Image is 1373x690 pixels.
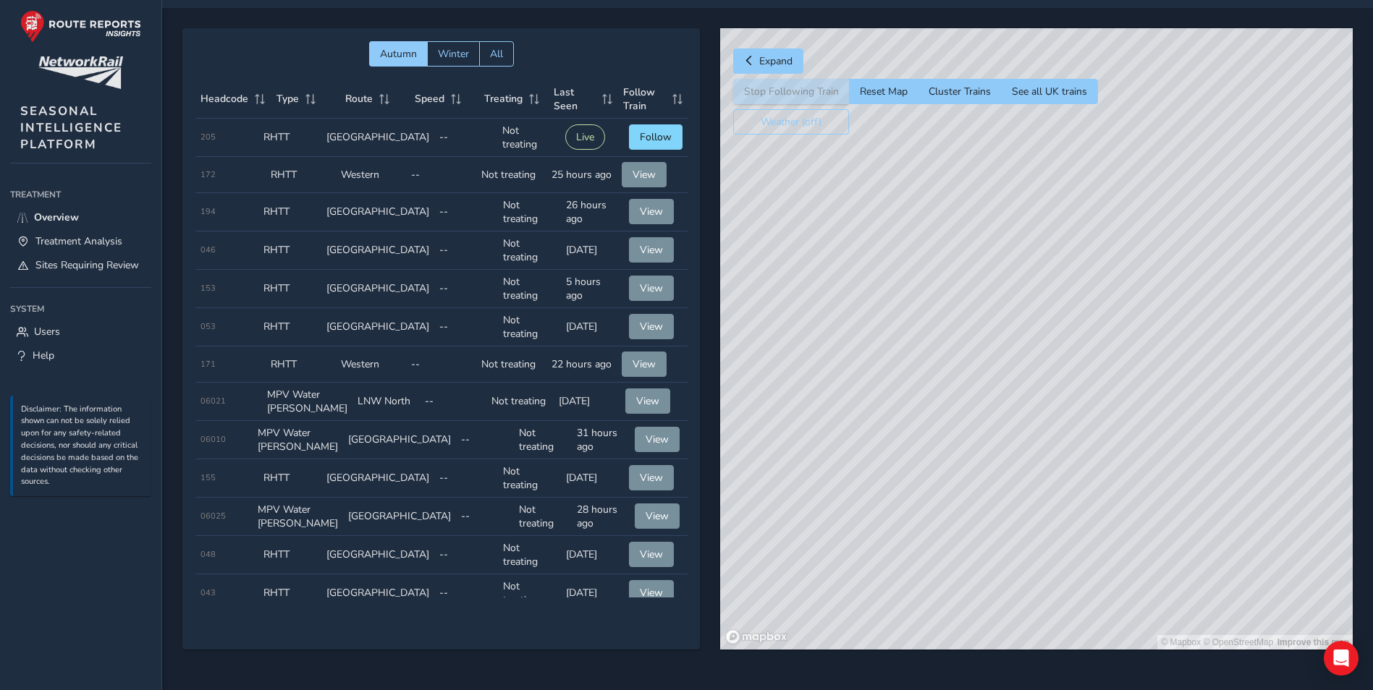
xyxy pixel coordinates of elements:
[336,157,406,193] td: Western
[476,157,546,193] td: Not treating
[640,205,663,218] span: View
[258,574,321,613] td: RHTT
[849,79,918,104] button: Reset Map
[200,587,216,598] span: 043
[434,119,497,157] td: --
[546,346,617,383] td: 22 hours ago
[646,433,669,446] span: View
[434,536,497,574] td: --
[622,162,667,187] button: View
[561,536,624,574] td: [DATE]
[561,459,624,498] td: [DATE]
[321,574,434,613] td: [GEOGRAPHIC_DATA]
[484,92,523,106] span: Treating
[561,193,624,231] td: 26 hours ago
[10,229,151,253] a: Treatment Analysis
[759,54,793,68] span: Expand
[258,119,321,157] td: RHTT
[336,346,406,383] td: Western
[200,169,216,180] span: 172
[640,548,663,561] span: View
[640,586,663,600] span: View
[200,434,226,445] span: 06010
[369,41,427,67] button: Autumn
[415,92,444,106] span: Speed
[258,308,321,346] td: RHTT
[629,124,683,150] button: Follow
[420,383,487,421] td: --
[918,79,1001,104] button: Cluster Trains
[572,421,630,459] td: 31 hours ago
[479,41,514,67] button: All
[20,103,122,153] span: SEASONAL INTELLIGENCE PLATFORM
[34,210,79,224] span: Overview
[35,234,122,248] span: Treatment Analysis
[253,421,343,459] td: MPV Water [PERSON_NAME]
[640,471,663,485] span: View
[35,258,139,272] span: Sites Requiring Review
[514,421,572,459] td: Not treating
[629,542,674,567] button: View
[200,396,226,406] span: 06021
[10,184,151,205] div: Treatment
[343,421,456,459] td: [GEOGRAPHIC_DATA]
[200,283,216,294] span: 153
[321,119,434,157] td: [GEOGRAPHIC_DATA]
[565,124,605,150] button: Live
[640,281,663,295] span: View
[266,157,336,193] td: RHTT
[498,536,561,574] td: Not treating
[352,383,420,421] td: LNW North
[629,580,674,605] button: View
[623,85,667,113] span: Follow Train
[200,206,216,217] span: 194
[345,92,373,106] span: Route
[498,574,561,613] td: Not treating
[561,270,624,308] td: 5 hours ago
[456,421,514,459] td: --
[636,394,659,408] span: View
[635,427,680,452] button: View
[34,325,60,338] span: Users
[625,388,670,414] button: View
[629,199,674,224] button: View
[434,308,497,346] td: --
[406,157,476,193] td: --
[629,314,674,339] button: View
[10,298,151,320] div: System
[200,511,226,521] span: 06025
[640,130,672,144] span: Follow
[434,574,497,613] td: --
[258,270,321,308] td: RHTT
[321,231,434,270] td: [GEOGRAPHIC_DATA]
[561,308,624,346] td: [DATE]
[253,498,343,536] td: MPV Water [PERSON_NAME]
[200,472,216,483] span: 155
[321,193,434,231] td: [GEOGRAPHIC_DATA]
[476,346,546,383] td: Not treating
[406,346,476,383] td: --
[380,47,417,61] span: Autumn
[434,459,497,498] td: --
[490,47,503,61] span: All
[200,132,216,142] span: 205
[633,357,656,371] span: View
[434,270,497,308] td: --
[200,244,216,255] span: 046
[276,92,299,106] span: Type
[554,383,621,421] td: [DATE]
[427,41,479,67] button: Winter
[456,498,514,536] td: --
[200,92,248,106] span: Headcode
[200,359,216,370] span: 171
[33,349,54,362] span: Help
[554,85,596,113] span: Last Seen
[497,119,560,157] td: Not treating
[1324,641,1359,676] div: Open Intercom Messenger
[733,48,803,74] button: Expand
[10,320,151,344] a: Users
[20,10,141,43] img: rr logo
[498,193,561,231] td: Not treating
[258,459,321,498] td: RHTT
[10,344,151,367] a: Help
